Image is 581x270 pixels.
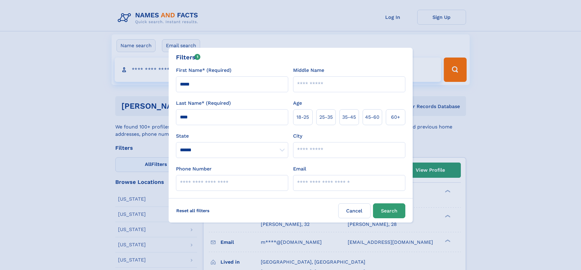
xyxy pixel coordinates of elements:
[293,100,302,107] label: Age
[373,203,405,218] button: Search
[365,114,379,121] span: 45‑60
[172,203,213,218] label: Reset all filters
[176,100,231,107] label: Last Name* (Required)
[176,67,231,74] label: First Name* (Required)
[293,165,306,173] label: Email
[338,203,371,218] label: Cancel
[176,132,288,140] label: State
[176,165,212,173] label: Phone Number
[391,114,400,121] span: 60+
[293,132,302,140] label: City
[342,114,356,121] span: 35‑45
[296,114,309,121] span: 18‑25
[293,67,324,74] label: Middle Name
[176,53,201,62] div: Filters
[319,114,333,121] span: 25‑35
